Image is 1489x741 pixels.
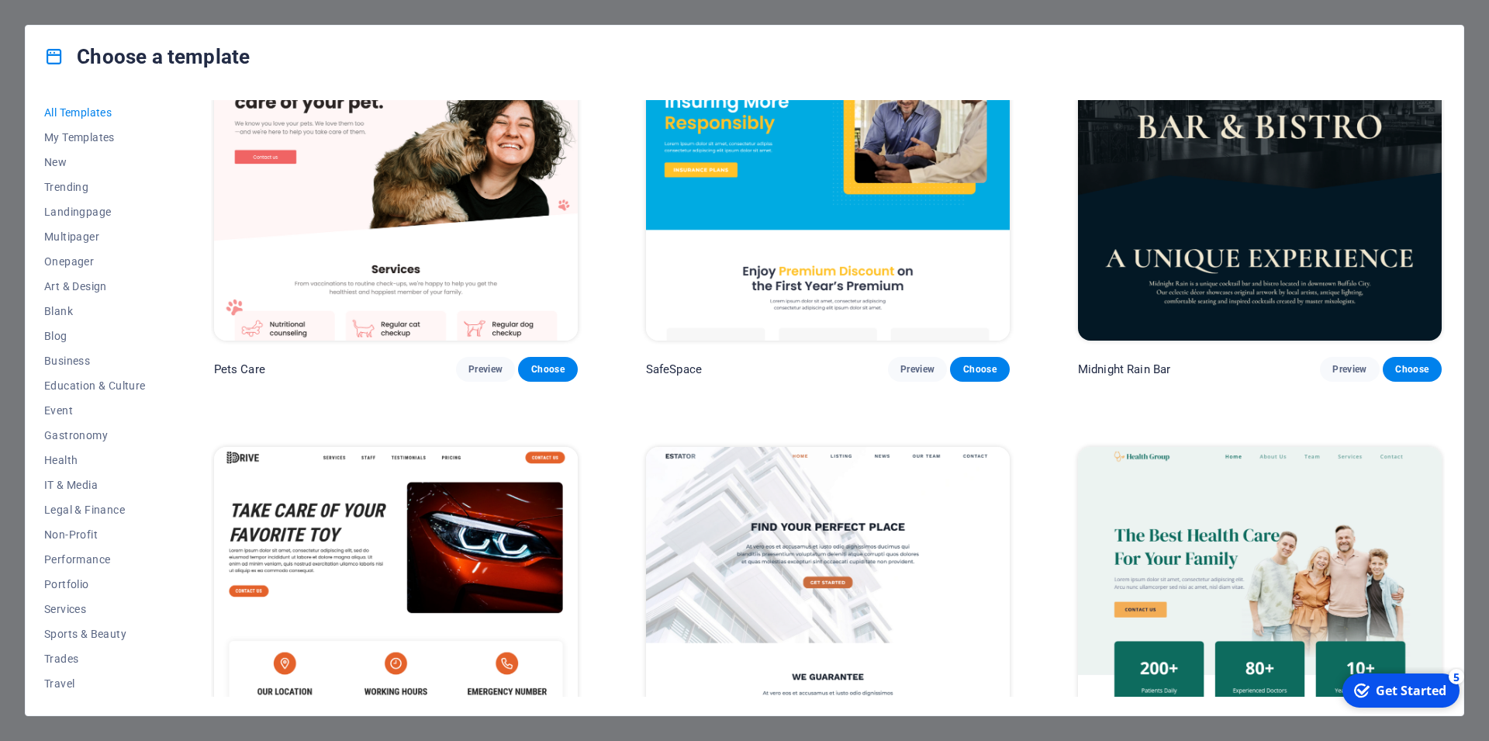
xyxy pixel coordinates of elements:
[44,348,146,373] button: Business
[44,677,146,690] span: Travel
[888,357,947,382] button: Preview
[44,429,146,441] span: Gastronomy
[1078,5,1442,341] img: Midnight Rain Bar
[44,522,146,547] button: Non-Profit
[1395,363,1429,376] span: Choose
[530,363,565,376] span: Choose
[456,357,515,382] button: Preview
[9,6,126,40] div: Get Started 5 items remaining, 0% complete
[950,357,1009,382] button: Choose
[44,150,146,175] button: New
[44,230,146,243] span: Multipager
[44,504,146,516] span: Legal & Finance
[44,299,146,324] button: Blank
[44,423,146,448] button: Gastronomy
[44,622,146,646] button: Sports & Beauty
[646,5,1010,341] img: SafeSpace
[44,305,146,317] span: Blank
[962,363,997,376] span: Choose
[44,324,146,348] button: Blog
[214,362,265,377] p: Pets Care
[44,274,146,299] button: Art & Design
[44,255,146,268] span: Onepager
[1332,363,1366,376] span: Preview
[44,100,146,125] button: All Templates
[44,696,146,721] button: Wireframe
[44,597,146,622] button: Services
[44,355,146,367] span: Business
[44,44,250,69] h4: Choose a template
[44,280,146,293] span: Art & Design
[44,379,146,392] span: Education & Culture
[44,206,146,218] span: Landingpage
[44,646,146,671] button: Trades
[468,363,503,376] span: Preview
[44,603,146,615] span: Services
[44,199,146,224] button: Landingpage
[44,653,146,665] span: Trades
[44,330,146,342] span: Blog
[115,2,130,17] div: 5
[44,528,146,541] span: Non-Profit
[900,363,935,376] span: Preview
[44,398,146,423] button: Event
[44,448,146,473] button: Health
[214,5,578,341] img: Pets Care
[44,572,146,597] button: Portfolio
[44,125,146,150] button: My Templates
[1383,357,1442,382] button: Choose
[1078,362,1170,377] p: Midnight Rain Bar
[44,249,146,274] button: Onepager
[44,553,146,566] span: Performance
[1320,357,1379,382] button: Preview
[44,497,146,522] button: Legal & Finance
[44,454,146,466] span: Health
[44,373,146,398] button: Education & Culture
[44,106,146,119] span: All Templates
[44,181,146,193] span: Trending
[44,131,146,144] span: My Templates
[44,156,146,168] span: New
[44,671,146,696] button: Travel
[646,362,702,377] p: SafeSpace
[44,628,146,640] span: Sports & Beauty
[44,224,146,249] button: Multipager
[44,175,146,199] button: Trending
[44,479,146,491] span: IT & Media
[44,404,146,417] span: Event
[44,547,146,572] button: Performance
[44,578,146,590] span: Portfolio
[518,357,577,382] button: Choose
[42,15,112,32] div: Get Started
[44,473,146,497] button: IT & Media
